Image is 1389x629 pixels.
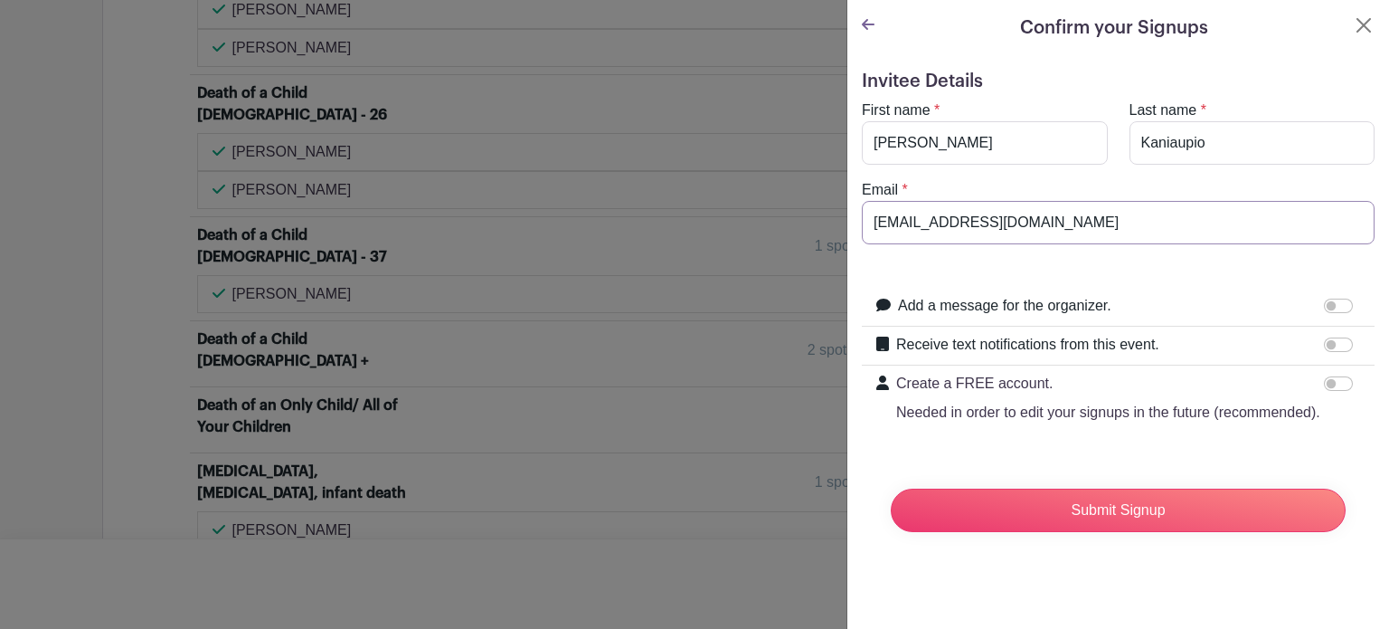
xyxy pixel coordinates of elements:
[896,373,1320,395] p: Create a FREE account.
[896,334,1159,356] label: Receive text notifications from this event.
[862,179,898,201] label: Email
[1353,14,1375,36] button: Close
[1129,100,1197,121] label: Last name
[1020,14,1208,42] h5: Confirm your Signups
[898,295,1111,317] label: Add a message for the organizer.
[896,402,1320,424] p: Needed in order to edit your signups in the future (recommended).
[862,71,1375,92] h5: Invitee Details
[891,489,1346,532] input: Submit Signup
[862,100,931,121] label: First name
